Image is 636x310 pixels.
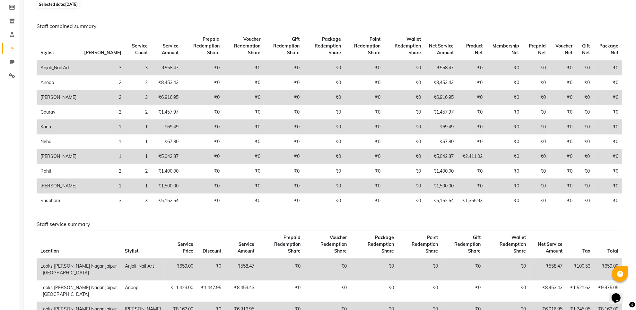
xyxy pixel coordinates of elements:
[182,194,223,208] td: ₹0
[125,248,138,254] span: Stylist
[197,259,225,280] td: ₹0
[398,259,442,280] td: ₹0
[442,259,484,280] td: ₹0
[223,179,265,194] td: ₹0
[384,60,425,75] td: ₹0
[576,194,594,208] td: ₹0
[37,60,80,75] td: Anjali_Nail Art
[594,164,622,179] td: ₹0
[152,105,182,120] td: ₹1,457.97
[425,120,457,134] td: ₹69.49
[37,179,80,194] td: [PERSON_NAME]
[80,134,125,149] td: 1
[152,75,182,90] td: ₹8,453.43
[523,75,550,90] td: ₹0
[550,164,576,179] td: ₹0
[152,120,182,134] td: ₹69.49
[265,179,303,194] td: ₹0
[121,280,165,302] td: Anoop
[80,179,125,194] td: 1
[582,43,590,56] span: Gift Net
[457,75,486,90] td: ₹0
[303,105,345,120] td: ₹0
[384,149,425,164] td: ₹0
[125,134,152,149] td: 1
[576,179,594,194] td: ₹0
[351,280,398,302] td: ₹0
[457,90,486,105] td: ₹0
[125,60,152,75] td: 3
[193,36,220,56] span: Prepaid Redemption Share
[395,36,421,56] span: Wallet Redemption Share
[132,43,148,56] span: Service Count
[37,105,80,120] td: Gaurav
[457,149,486,164] td: ₹2,411.02
[384,164,425,179] td: ₹0
[345,90,384,105] td: ₹0
[125,90,152,105] td: 3
[425,179,457,194] td: ₹1,500.00
[165,280,197,302] td: ₹11,423.00
[609,284,630,304] iframe: chat widget
[566,259,594,280] td: ₹100.53
[425,134,457,149] td: ₹67.80
[487,105,523,120] td: ₹0
[303,120,345,134] td: ₹0
[523,149,550,164] td: ₹0
[457,179,486,194] td: ₹0
[223,149,265,164] td: ₹0
[303,149,345,164] td: ₹0
[425,105,457,120] td: ₹1,457.97
[523,134,550,149] td: ₹0
[182,179,223,194] td: ₹0
[576,164,594,179] td: ₹0
[223,120,265,134] td: ₹0
[223,134,265,149] td: ₹0
[550,149,576,164] td: ₹0
[37,164,80,179] td: Rohit
[487,149,523,164] td: ₹0
[487,164,523,179] td: ₹0
[384,75,425,90] td: ₹0
[162,43,179,56] span: Service Amount
[238,241,254,254] span: Service Amount
[594,194,622,208] td: ₹0
[125,149,152,164] td: 1
[550,60,576,75] td: ₹0
[425,149,457,164] td: ₹5,042.37
[303,90,345,105] td: ₹0
[351,259,398,280] td: ₹0
[84,50,121,56] span: [PERSON_NAME]
[65,2,78,7] span: [DATE]
[487,179,523,194] td: ₹0
[550,90,576,105] td: ₹0
[80,105,125,120] td: 2
[484,280,530,302] td: ₹0
[265,120,303,134] td: ₹0
[40,50,54,56] span: Stylist
[223,194,265,208] td: ₹0
[457,120,486,134] td: ₹0
[182,105,223,120] td: ₹0
[594,280,622,302] td: ₹9,975.05
[234,36,261,56] span: Voucher Redemption Share
[37,75,80,90] td: Anoop
[80,149,125,164] td: 1
[523,60,550,75] td: ₹0
[555,43,572,56] span: Voucher Net
[425,60,457,75] td: ₹558.47
[304,259,351,280] td: ₹0
[594,179,622,194] td: ₹0
[487,134,523,149] td: ₹0
[37,194,80,208] td: Shubham
[125,105,152,120] td: 2
[182,149,223,164] td: ₹0
[384,90,425,105] td: ₹0
[412,235,438,254] span: Point Redemption Share
[576,105,594,120] td: ₹0
[523,105,550,120] td: ₹0
[37,23,622,29] h6: Staff combined summary
[457,194,486,208] td: ₹1,355.93
[487,194,523,208] td: ₹0
[454,235,481,254] span: Gift Redemption Share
